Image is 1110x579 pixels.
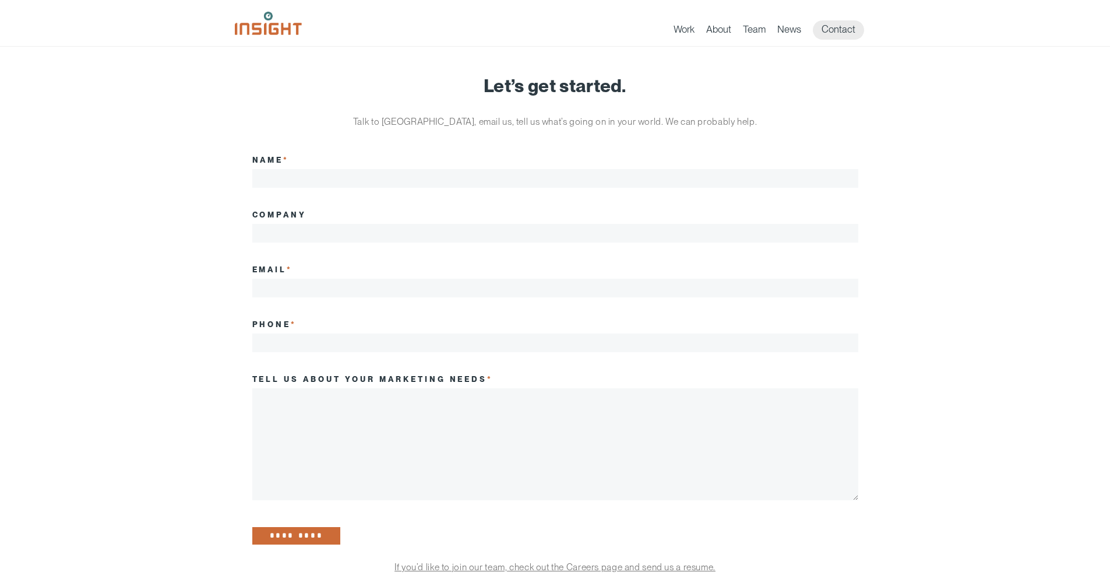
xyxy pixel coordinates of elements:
[337,113,774,131] p: Talk to [GEOGRAPHIC_DATA], email us, tell us what’s going on in your world. We can probably help.
[252,76,858,96] h1: Let’s get started.
[235,12,302,35] img: Insight Marketing Design
[252,320,297,329] label: Phone
[252,210,307,219] label: Company
[394,562,716,573] a: If you’d like to join our team, check out the Careers page and send us a resume.
[813,20,864,40] a: Contact
[674,20,876,40] nav: primary navigation menu
[743,23,766,40] a: Team
[777,23,801,40] a: News
[252,155,290,164] label: Name
[674,23,695,40] a: Work
[252,265,293,274] label: Email
[252,374,494,384] label: Tell us about your marketing needs
[706,23,731,40] a: About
